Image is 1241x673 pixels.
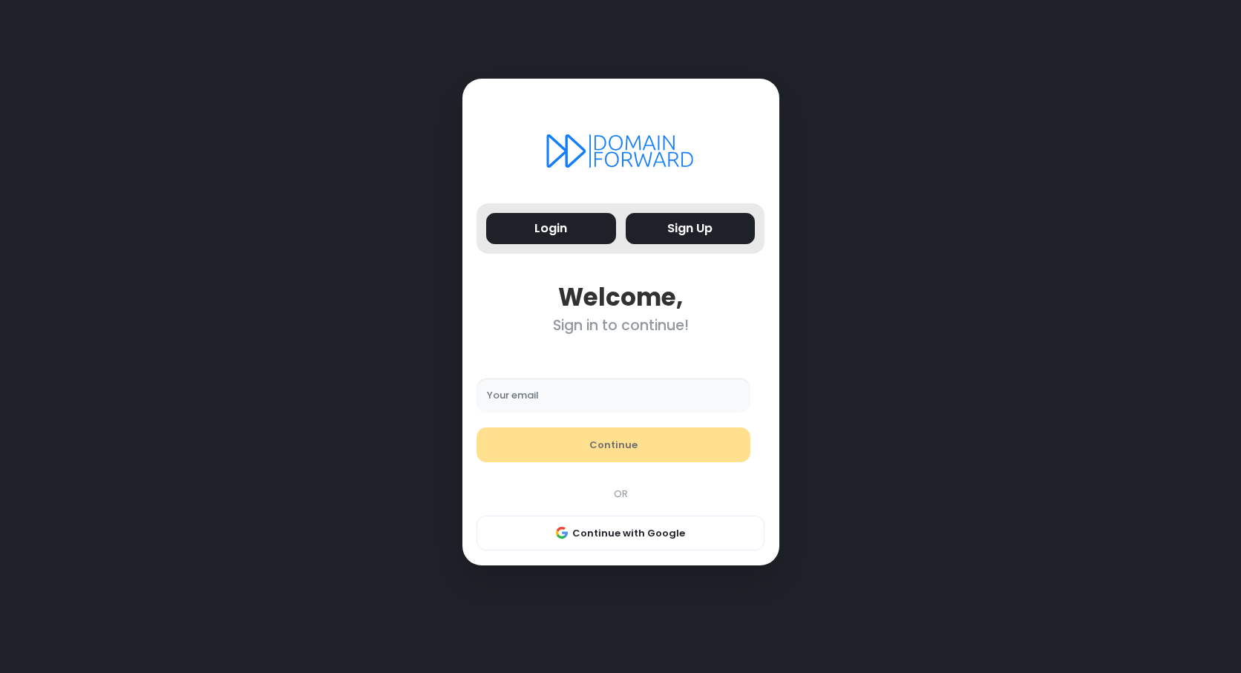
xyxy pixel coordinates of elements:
div: OR [469,487,772,502]
button: Sign Up [626,213,756,245]
div: Welcome, [477,283,764,312]
button: Login [486,213,616,245]
div: Sign in to continue! [477,317,764,334]
button: Continue with Google [477,516,764,551]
